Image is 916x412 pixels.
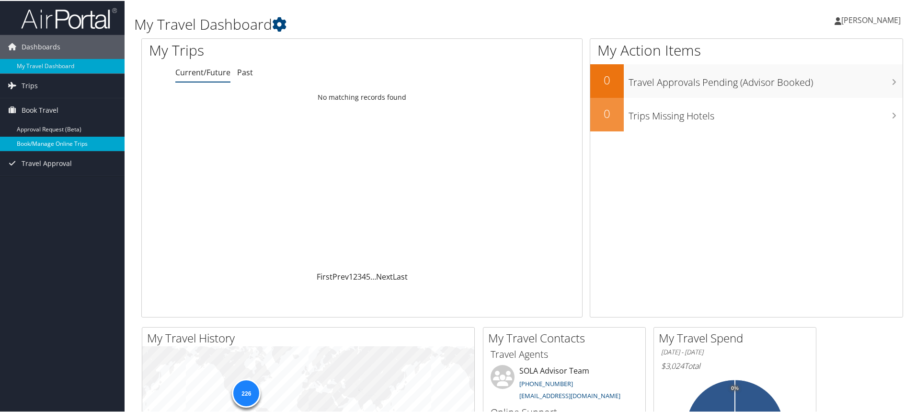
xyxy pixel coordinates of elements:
[590,39,903,59] h1: My Action Items
[731,385,739,390] tspan: 0%
[659,329,816,345] h2: My Travel Spend
[376,271,393,281] a: Next
[147,329,474,345] h2: My Travel History
[486,364,643,403] li: SOLA Advisor Team
[835,5,910,34] a: [PERSON_NAME]
[21,6,117,29] img: airportal-logo.png
[590,97,903,130] a: 0Trips Missing Hotels
[370,271,376,281] span: …
[237,66,253,77] a: Past
[661,360,684,370] span: $3,024
[175,66,230,77] a: Current/Future
[317,271,332,281] a: First
[353,271,357,281] a: 2
[142,88,582,105] td: No matching records found
[357,271,362,281] a: 3
[22,151,72,175] span: Travel Approval
[366,271,370,281] a: 5
[519,390,620,399] a: [EMAIL_ADDRESS][DOMAIN_NAME]
[488,329,645,345] h2: My Travel Contacts
[661,360,809,370] h6: Total
[590,105,624,121] h2: 0
[22,73,38,97] span: Trips
[362,271,366,281] a: 4
[332,271,349,281] a: Prev
[590,71,624,87] h2: 0
[661,347,809,356] h6: [DATE] - [DATE]
[590,63,903,97] a: 0Travel Approvals Pending (Advisor Booked)
[22,97,58,121] span: Book Travel
[134,13,652,34] h1: My Travel Dashboard
[491,347,638,360] h3: Travel Agents
[149,39,391,59] h1: My Trips
[629,70,903,88] h3: Travel Approvals Pending (Advisor Booked)
[629,104,903,122] h3: Trips Missing Hotels
[519,378,573,387] a: [PHONE_NUMBER]
[393,271,408,281] a: Last
[22,34,60,58] span: Dashboards
[349,271,353,281] a: 1
[232,378,261,407] div: 226
[841,14,901,24] span: [PERSON_NAME]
